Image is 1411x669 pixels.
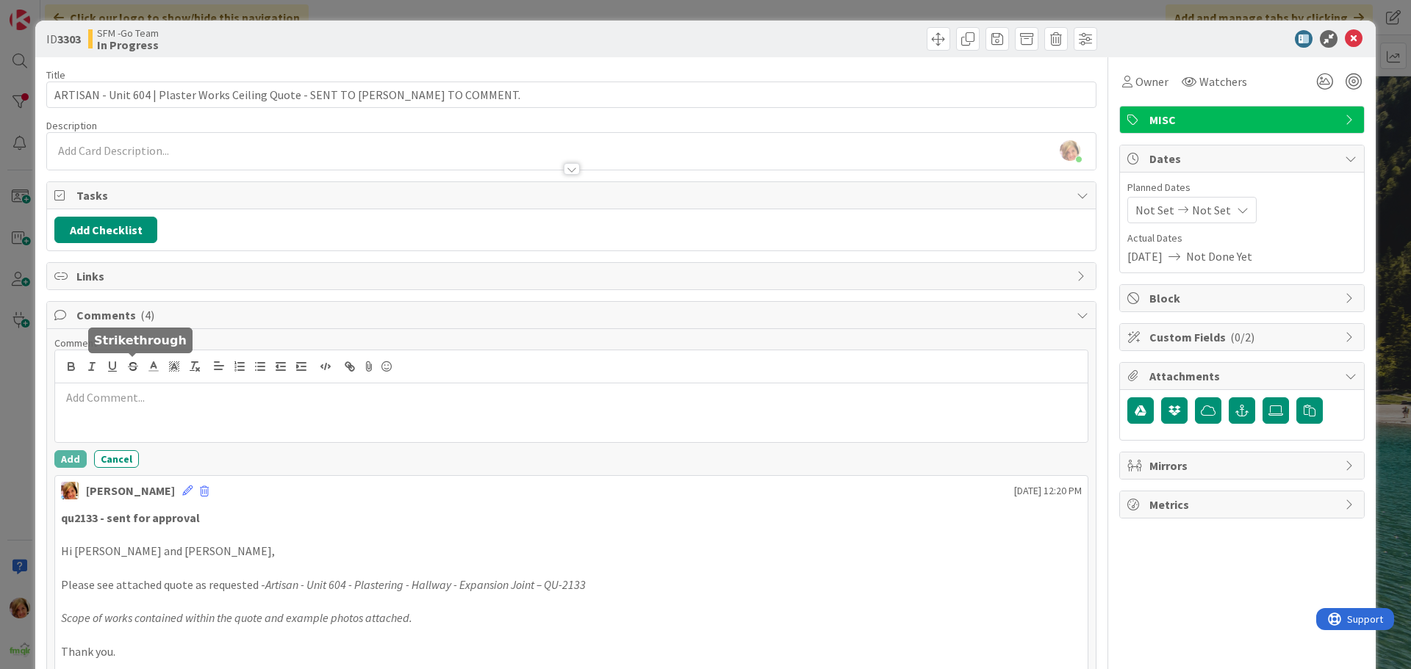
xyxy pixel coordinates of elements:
p: Thank you. [61,643,1082,660]
span: Tasks [76,187,1069,204]
span: Planned Dates [1127,180,1357,195]
span: Actual Dates [1127,231,1357,246]
span: [DATE] 12:20 PM [1014,483,1082,499]
span: Links [76,267,1069,285]
img: KiSwxcFcLogleto2b8SsqFMDUcOqpmCz.jpg [1060,140,1080,161]
span: Metrics [1149,496,1338,513]
span: Block [1149,289,1338,307]
span: Comments [76,306,1069,324]
span: Description [46,119,97,132]
b: In Progress [97,39,159,51]
span: Support [31,2,67,20]
div: [PERSON_NAME] [86,482,175,499]
span: Not Done Yet [1186,247,1252,265]
em: Scope of works contained within the quote and example photos attached. [61,610,412,625]
button: Add Checklist [54,217,157,243]
span: Dates [1149,150,1338,167]
span: Not Set [1192,201,1231,219]
button: Add [54,450,87,468]
p: Hi [PERSON_NAME] and [PERSON_NAME], [61,543,1082,560]
span: Mirrors [1149,457,1338,474]
span: Watchers [1199,73,1247,90]
span: SFM -Go Team [97,27,159,39]
em: Artisan - Unit 604 - Plastering - Hallway - Expansion Joint – QU-2133 [265,577,586,592]
input: type card name here... [46,82,1096,108]
h5: Strikethrough [94,333,187,347]
span: [DATE] [1127,247,1163,265]
span: Custom Fields [1149,328,1338,346]
span: ( 4 ) [140,308,154,322]
label: Title [46,68,65,82]
span: Owner [1135,73,1168,90]
img: KD [61,482,79,499]
span: ID [46,30,81,48]
span: Not Set [1135,201,1174,219]
span: MISC [1149,111,1338,129]
b: 3303 [57,32,81,46]
button: Cancel [94,450,139,468]
span: Attachments [1149,367,1338,385]
span: ( 0/2 ) [1230,330,1254,344]
strong: qu2133 - sent for approval [61,510,200,525]
span: Comment [54,336,97,350]
p: Please see attached quote as requested - [61,576,1082,593]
